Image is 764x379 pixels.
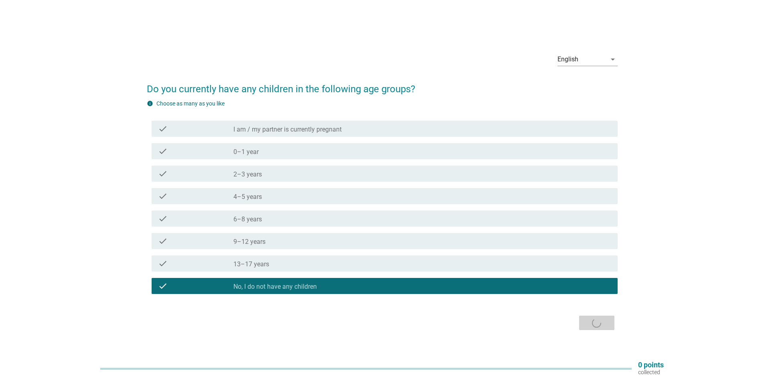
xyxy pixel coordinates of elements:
i: check [158,124,168,134]
label: 13–17 years [233,260,269,268]
label: Choose as many as you like [156,100,225,107]
label: I am / my partner is currently pregnant [233,126,342,134]
i: check [158,214,168,223]
i: arrow_drop_down [608,55,618,64]
i: check [158,169,168,178]
i: check [158,191,168,201]
label: 2–3 years [233,170,262,178]
h2: Do you currently have any children in the following age groups? [147,74,618,96]
label: 9–12 years [233,238,265,246]
i: check [158,259,168,268]
p: collected [638,369,664,376]
p: 0 points [638,361,664,369]
i: check [158,146,168,156]
i: info [147,100,153,107]
label: No, I do not have any children [233,283,317,291]
label: 0–1 year [233,148,259,156]
label: 6–8 years [233,215,262,223]
label: 4–5 years [233,193,262,201]
i: check [158,281,168,291]
i: check [158,236,168,246]
div: English [557,56,578,63]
